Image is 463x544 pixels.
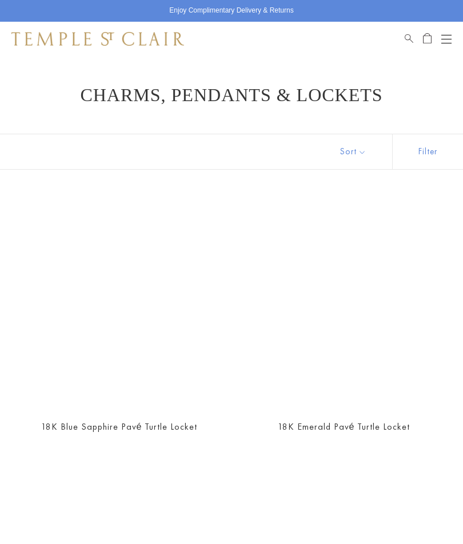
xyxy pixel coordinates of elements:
[14,198,225,409] a: P36819-TURLOCBS
[423,32,432,46] a: Open Shopping Bag
[169,5,293,17] p: Enjoy Complimentary Delivery & Returns
[11,32,184,46] img: Temple St. Clair
[41,421,198,433] a: 18K Blue Sapphire Pavé Turtle Locket
[405,32,413,46] a: Search
[314,134,392,169] button: Show sort by
[392,134,463,169] button: Show filters
[29,85,434,105] h1: Charms, Pendants & Lockets
[441,32,452,46] button: Open navigation
[238,198,449,409] a: 18K Emerald Pavé Turtle Locket
[278,421,410,433] a: 18K Emerald Pavé Turtle Locket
